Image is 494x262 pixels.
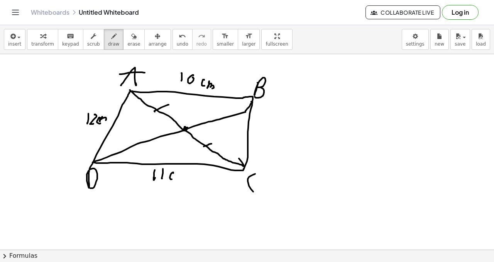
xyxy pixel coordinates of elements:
span: arrange [149,41,167,47]
span: settings [406,41,425,47]
button: new [430,29,449,50]
button: save [450,29,470,50]
button: insert [4,29,25,50]
button: Collaborate Live [365,5,440,19]
button: keyboardkeypad [58,29,83,50]
i: format_size [245,32,252,41]
button: draw [104,29,124,50]
span: save [455,41,465,47]
button: scrub [83,29,104,50]
span: draw [108,41,120,47]
span: larger [242,41,255,47]
span: scrub [87,41,100,47]
button: redoredo [192,29,211,50]
span: fullscreen [266,41,288,47]
i: redo [198,32,205,41]
button: load [472,29,490,50]
span: undo [177,41,188,47]
button: transform [27,29,58,50]
span: keypad [62,41,79,47]
button: format_sizesmaller [213,29,238,50]
span: new [435,41,444,47]
button: erase [123,29,144,50]
button: fullscreen [261,29,292,50]
i: format_size [222,32,229,41]
button: Log in [442,5,479,20]
span: transform [31,41,54,47]
span: load [476,41,486,47]
button: settings [402,29,429,50]
span: smaller [217,41,234,47]
button: arrange [144,29,171,50]
span: Collaborate Live [372,9,434,16]
a: Whiteboards [31,9,69,16]
button: undoundo [173,29,193,50]
i: keyboard [67,32,74,41]
span: insert [8,41,21,47]
button: format_sizelarger [238,29,260,50]
span: erase [127,41,140,47]
i: undo [179,32,186,41]
button: Toggle navigation [9,6,22,19]
span: redo [196,41,207,47]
